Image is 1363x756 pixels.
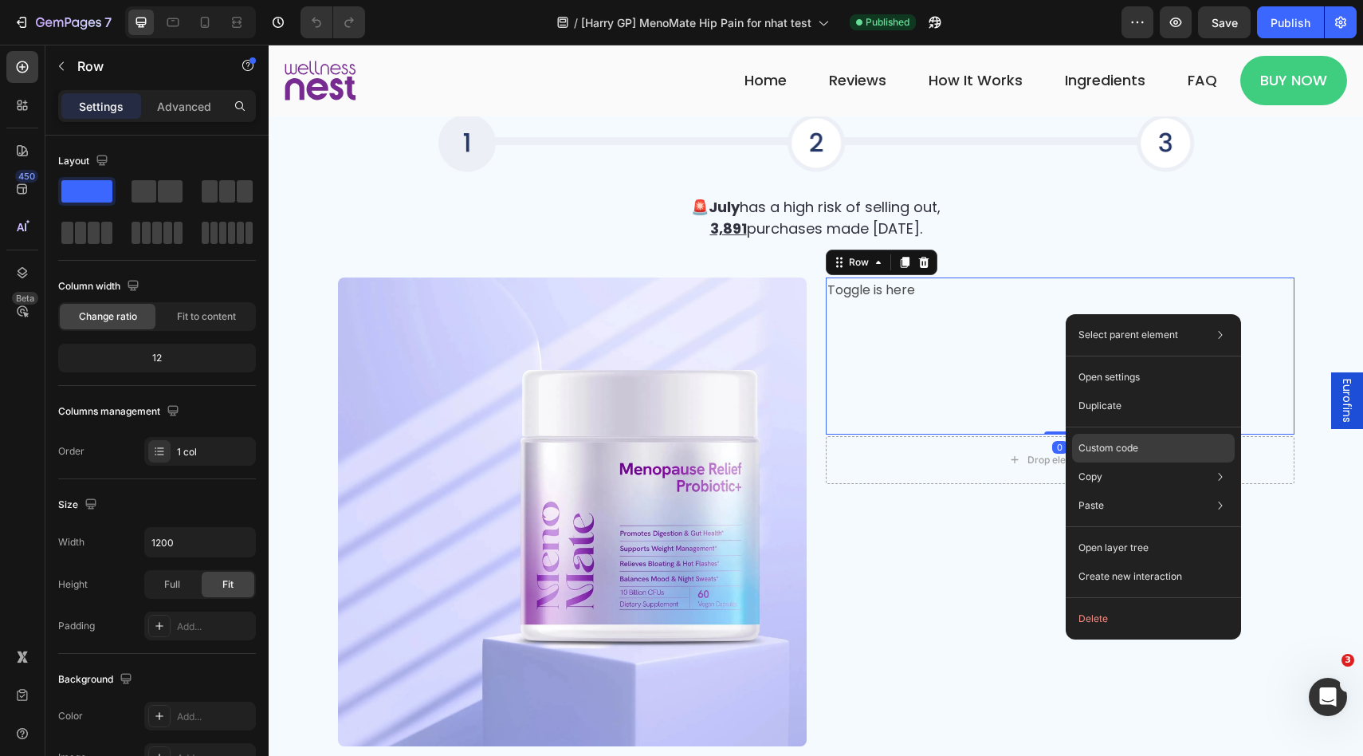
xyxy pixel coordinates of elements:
[300,6,365,38] div: Undo/Redo
[79,98,124,115] p: Settings
[1078,328,1178,342] p: Select parent element
[759,409,843,422] div: Drop element here
[777,17,896,55] a: Ingredients
[1078,399,1121,413] p: Duplicate
[58,444,84,459] div: Order
[58,619,95,633] div: Padding
[61,347,253,369] div: 12
[574,14,578,31] span: /
[1257,6,1324,38] button: Publish
[919,23,949,49] p: FAQ
[58,535,84,549] div: Width
[58,401,183,423] div: Columns management
[177,710,252,724] div: Add...
[1198,6,1251,38] button: Save
[12,292,38,305] div: Beta
[784,396,799,409] div: 0
[1078,441,1138,455] p: Custom code
[58,276,143,297] div: Column width
[177,620,252,634] div: Add...
[442,174,478,194] u: 3,891
[157,98,211,115] p: Advanced
[641,17,773,55] a: How It Works
[79,309,137,324] span: Change ratio
[581,14,811,31] span: [Harry GP] MenoMate Hip Pain for nhat test
[1078,541,1149,555] p: Open layer tree
[77,57,213,76] p: Row
[58,669,136,691] div: Background
[541,17,637,55] a: Reviews
[992,23,1059,49] p: Buy Now
[2,152,1093,173] p: 🚨 has a high risk of selling out,
[1309,678,1347,716] iframe: Intercom live chat
[1078,470,1102,484] p: Copy
[1078,370,1140,384] p: Open settings
[104,13,112,32] p: 7
[1271,14,1310,31] div: Publish
[269,45,1363,756] iframe: Design area
[796,23,877,49] p: Ingredients
[6,6,119,38] button: 7
[559,234,1024,258] p: Toggle is here
[440,152,471,172] strong: July
[45,36,1051,128] img: gempages_501444340413891578-ba940811-2734-462b-9a7f-70a5490285f9.png
[58,151,112,172] div: Layout
[476,23,518,49] p: Home
[58,709,83,723] div: Color
[577,211,603,225] div: Row
[1078,498,1104,513] p: Paste
[900,17,968,55] a: FAQ
[58,494,100,516] div: Size
[177,445,252,459] div: 1 col
[1072,604,1235,633] button: Delete
[660,23,754,49] p: How It Works
[222,577,234,592] span: Fit
[560,23,618,49] p: Reviews
[145,528,255,557] input: Auto
[15,170,38,183] div: 450
[457,17,537,55] a: Home
[177,309,236,324] span: Fit to content
[164,577,180,592] span: Full
[866,15,909,30] span: Published
[972,11,1078,61] a: Buy Now
[58,577,88,592] div: Height
[2,173,1093,195] p: purchases made [DATE].
[1341,654,1354,667] span: 3
[1212,16,1238,30] span: Save
[1070,334,1086,378] span: Eurofins
[1078,569,1182,585] p: Create new interaction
